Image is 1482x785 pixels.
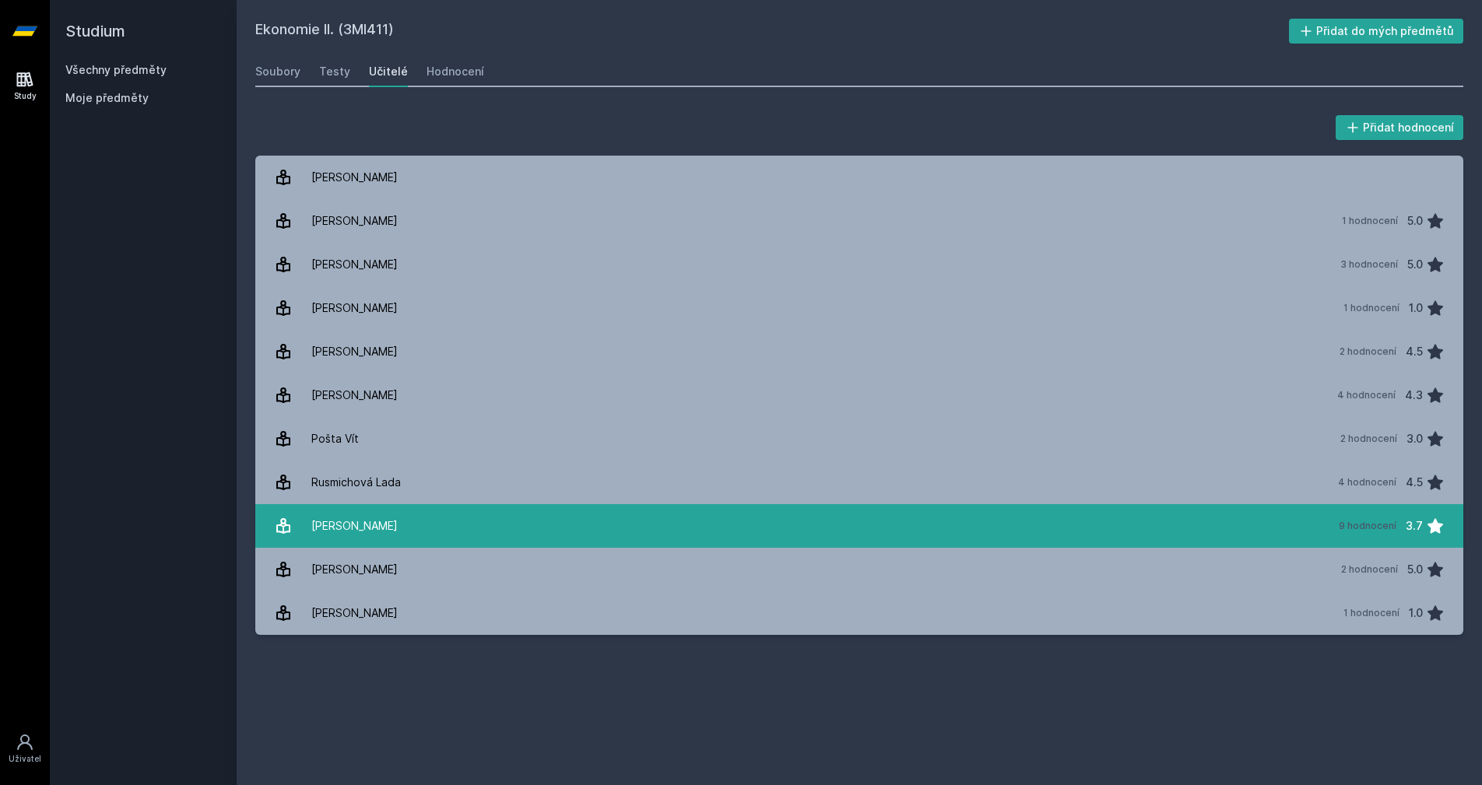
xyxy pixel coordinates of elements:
[1407,554,1423,585] div: 5.0
[1409,293,1423,324] div: 1.0
[311,423,359,454] div: Pošta Vít
[1340,345,1396,358] div: 2 hodnocení
[255,156,1463,199] a: [PERSON_NAME]
[255,548,1463,591] a: [PERSON_NAME] 2 hodnocení 5.0
[1406,467,1423,498] div: 4.5
[311,249,398,280] div: [PERSON_NAME]
[319,64,350,79] div: Testy
[255,286,1463,330] a: [PERSON_NAME] 1 hodnocení 1.0
[1336,115,1464,140] button: Přidat hodnocení
[255,504,1463,548] a: [PERSON_NAME] 9 hodnocení 3.7
[65,90,149,106] span: Moje předměty
[369,64,408,79] div: Učitelé
[1343,607,1399,619] div: 1 hodnocení
[1407,249,1423,280] div: 5.0
[1407,205,1423,237] div: 5.0
[1409,598,1423,629] div: 1.0
[311,162,398,193] div: [PERSON_NAME]
[319,56,350,87] a: Testy
[255,330,1463,373] a: [PERSON_NAME] 2 hodnocení 4.5
[311,205,398,237] div: [PERSON_NAME]
[255,373,1463,417] a: [PERSON_NAME] 4 hodnocení 4.3
[255,56,300,87] a: Soubory
[255,64,300,79] div: Soubory
[311,380,398,411] div: [PERSON_NAME]
[311,336,398,367] div: [PERSON_NAME]
[1406,336,1423,367] div: 4.5
[1343,302,1399,314] div: 1 hodnocení
[1289,19,1464,44] button: Přidat do mých předmětů
[255,199,1463,243] a: [PERSON_NAME] 1 hodnocení 5.0
[255,243,1463,286] a: [PERSON_NAME] 3 hodnocení 5.0
[311,554,398,585] div: [PERSON_NAME]
[1406,423,1423,454] div: 3.0
[1405,380,1423,411] div: 4.3
[369,56,408,87] a: Učitelé
[427,64,484,79] div: Hodnocení
[427,56,484,87] a: Hodnocení
[1406,510,1423,541] div: 3.7
[3,62,47,110] a: Study
[1340,433,1397,445] div: 2 hodnocení
[1341,563,1398,576] div: 2 hodnocení
[255,591,1463,635] a: [PERSON_NAME] 1 hodnocení 1.0
[65,63,167,76] a: Všechny předměty
[255,417,1463,461] a: Pošta Vít 2 hodnocení 3.0
[9,753,41,765] div: Uživatel
[1337,389,1396,401] div: 4 hodnocení
[311,293,398,324] div: [PERSON_NAME]
[255,461,1463,504] a: Rusmichová Lada 4 hodnocení 4.5
[255,19,1289,44] h2: Ekonomie II. (3MI411)
[3,725,47,773] a: Uživatel
[1339,520,1396,532] div: 9 hodnocení
[1338,476,1396,489] div: 4 hodnocení
[14,90,37,102] div: Study
[311,510,398,541] div: [PERSON_NAME]
[1342,215,1398,227] div: 1 hodnocení
[311,598,398,629] div: [PERSON_NAME]
[311,467,401,498] div: Rusmichová Lada
[1340,258,1398,271] div: 3 hodnocení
